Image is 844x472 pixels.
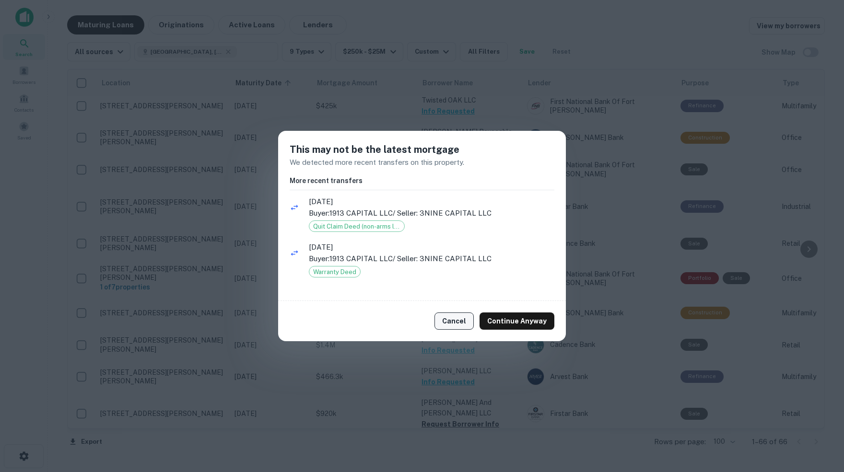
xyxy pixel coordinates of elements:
h5: This may not be the latest mortgage [290,142,554,157]
span: Quit Claim Deed (non-arms length) [309,222,404,231]
div: Quit Claim Deed (non-arms length) [309,220,405,232]
span: [DATE] [309,242,554,253]
iframe: Chat Widget [796,395,844,441]
span: [DATE] [309,196,554,207]
span: Warranty Deed [309,267,360,277]
p: Buyer: 1913 CAPITAL LLC / Seller: 3NINE CAPITAL LLC [309,207,554,219]
button: Continue Anyway [480,312,554,330]
p: Buyer: 1913 CAPITAL LLC / Seller: 3NINE CAPITAL LLC [309,253,554,265]
p: We detected more recent transfers on this property. [290,157,554,168]
div: Warranty Deed [309,266,361,277]
button: Cancel [434,312,474,330]
h6: More recent transfers [290,175,554,186]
